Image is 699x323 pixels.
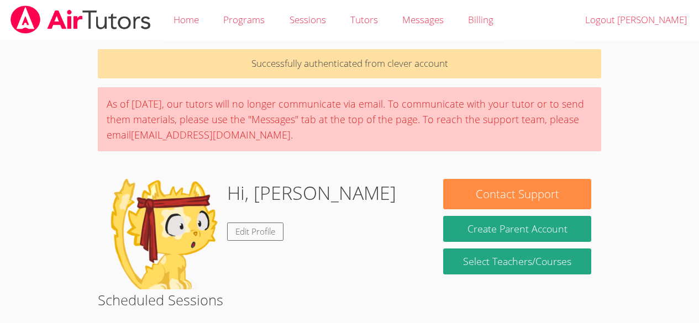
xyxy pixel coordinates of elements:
img: airtutors_banner-c4298cdbf04f3fff15de1276eac7730deb9818008684d7c2e4769d2f7ddbe033.png [9,6,152,34]
p: Successfully authenticated from clever account [98,49,601,78]
span: Messages [402,13,444,26]
button: Contact Support [443,179,591,209]
h1: Hi, [PERSON_NAME] [227,179,396,207]
div: As of [DATE], our tutors will no longer communicate via email. To communicate with your tutor or ... [98,87,601,151]
img: default.png [108,179,218,289]
a: Edit Profile [227,223,283,241]
h2: Scheduled Sessions [98,289,601,310]
a: Select Teachers/Courses [443,248,591,274]
button: Create Parent Account [443,216,591,242]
